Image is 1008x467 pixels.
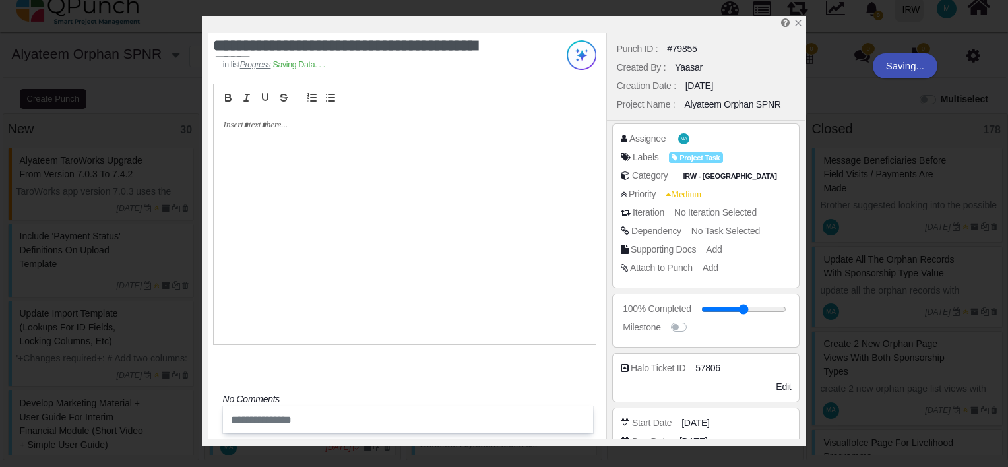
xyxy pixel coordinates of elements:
u: Progress [240,60,271,69]
span: . [315,60,317,69]
svg: x [794,18,803,28]
div: Yaasar [675,61,703,75]
div: Dependency [631,224,681,238]
span: No Task Selected [691,226,760,236]
div: Halo Ticket ID [631,361,685,375]
img: Try writing with AI [567,40,596,70]
i: Edit Punch [781,18,790,28]
div: [DATE] [685,79,713,93]
div: Created By : [617,61,666,75]
div: Alyateem Orphan SPNR [684,98,780,111]
span: Medium [666,189,701,199]
span: Add [703,263,718,273]
div: Saving... [873,53,937,78]
div: Priority [629,187,656,201]
span: 57806 [695,361,720,375]
cite: Source Title [240,60,271,69]
span: <div><span class="badge badge-secondary" style="background-color: #73D8FF"> <i class="fa fa-tag p... [669,150,723,164]
div: #79855 [667,42,697,56]
span: [DATE] [679,435,707,449]
span: Project Task [669,152,723,164]
span: . [319,60,321,69]
span: Mahmood Ashraf [678,133,689,144]
div: Category [632,169,668,183]
span: [DATE] [681,416,709,430]
div: Iteration [633,206,664,220]
div: Milestone [623,321,660,334]
div: Creation Date : [617,79,676,93]
footer: in list [213,59,529,71]
span: Edit [776,381,791,392]
span: Add [706,244,722,255]
span: . [323,60,325,69]
span: No Iteration Selected [674,207,757,218]
div: Punch ID : [617,42,658,56]
span: Saving Data [273,60,325,69]
div: Assignee [629,132,666,146]
div: Labels [633,150,659,164]
div: Attach to Punch [630,261,693,275]
div: 100% Completed [623,302,691,316]
div: Supporting Docs [631,243,696,257]
div: Project Name : [617,98,676,111]
div: Due Date [632,435,670,449]
span: MA [681,137,687,141]
div: Start Date [632,416,672,430]
i: No Comments [223,394,280,404]
span: IRW - Birmingham [680,171,780,182]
